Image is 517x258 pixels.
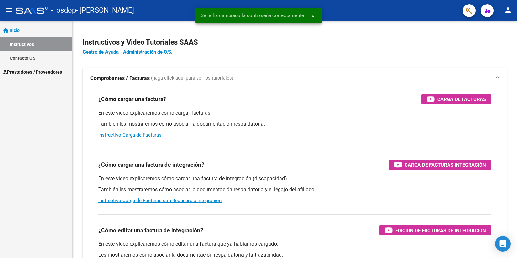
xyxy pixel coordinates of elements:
span: - [PERSON_NAME] [76,3,134,17]
a: Centro de Ayuda - Administración de O.S. [83,49,172,55]
h3: ¿Cómo editar una factura de integración? [98,226,203,235]
button: x [307,10,319,21]
span: (haga click aquí para ver los tutoriales) [151,75,233,82]
span: Prestadores / Proveedores [3,68,62,76]
mat-expansion-panel-header: Comprobantes / Facturas (haga click aquí para ver los tutoriales) [83,68,507,89]
button: Carga de Facturas [421,94,491,104]
span: x [312,13,314,18]
span: Edición de Facturas de integración [395,226,486,234]
h2: Instructivos y Video Tutoriales SAAS [83,36,507,48]
h3: ¿Cómo cargar una factura de integración? [98,160,204,169]
p: En este video explicaremos cómo cargar una factura de integración (discapacidad). [98,175,491,182]
span: - osdop [51,3,76,17]
p: En este video explicaremos cómo cargar facturas. [98,109,491,117]
button: Carga de Facturas Integración [389,160,491,170]
mat-icon: menu [5,6,13,14]
strong: Comprobantes / Facturas [90,75,150,82]
a: Instructivo Carga de Facturas [98,132,162,138]
button: Edición de Facturas de integración [379,225,491,235]
span: Carga de Facturas Integración [405,161,486,169]
div: Open Intercom Messenger [495,236,511,252]
p: En este video explicaremos cómo editar una factura que ya habíamos cargado. [98,241,491,248]
span: Se le ha cambiado la contraseña correctamente [201,12,304,19]
h3: ¿Cómo cargar una factura? [98,95,166,104]
p: También les mostraremos cómo asociar la documentación respaldatoria. [98,120,491,128]
span: Inicio [3,27,20,34]
mat-icon: person [504,6,512,14]
span: Carga de Facturas [437,95,486,103]
a: Instructivo Carga de Facturas con Recupero x Integración [98,198,222,203]
p: También les mostraremos cómo asociar la documentación respaldatoria y el legajo del afiliado. [98,186,491,193]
